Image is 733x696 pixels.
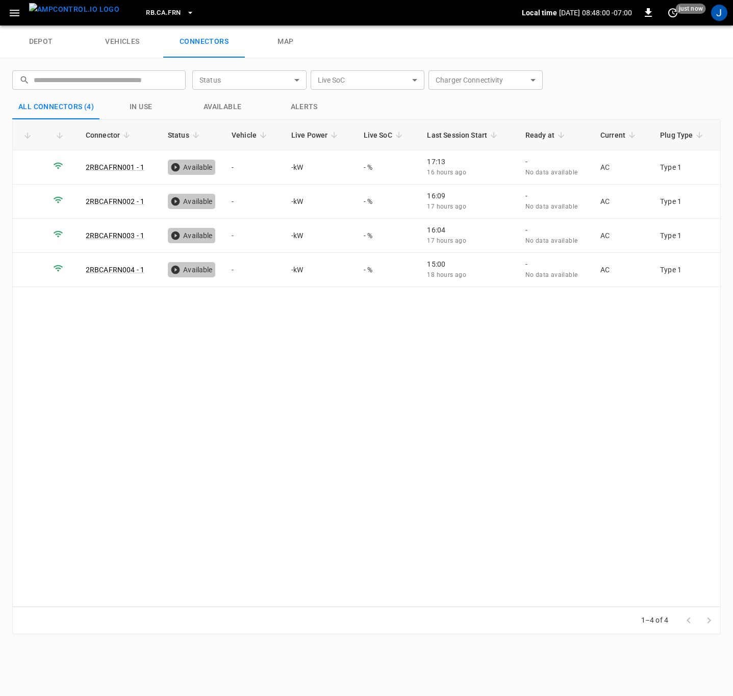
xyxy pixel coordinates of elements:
[168,228,215,243] div: Available
[427,129,500,141] span: Last Session Start
[356,185,419,219] td: - %
[245,25,326,58] a: map
[525,237,578,244] span: No data available
[525,225,584,235] p: -
[263,95,345,119] button: Alerts
[223,219,283,253] td: -
[711,5,727,21] div: profile-icon
[665,5,681,21] button: set refresh interval
[356,150,419,185] td: - %
[676,4,706,14] span: just now
[29,3,119,16] img: ampcontrol.io logo
[525,191,584,201] p: -
[232,129,270,141] span: Vehicle
[592,150,652,185] td: AC
[592,219,652,253] td: AC
[168,262,215,277] div: Available
[168,194,215,209] div: Available
[525,203,578,210] span: No data available
[356,219,419,253] td: - %
[12,95,100,119] button: All Connectors (4)
[660,129,706,141] span: Plug Type
[223,150,283,185] td: -
[641,615,668,625] p: 1–4 of 4
[100,95,182,119] button: in use
[163,25,245,58] a: connectors
[283,185,356,219] td: - kW
[592,185,652,219] td: AC
[283,253,356,287] td: - kW
[427,191,509,201] p: 16:09
[223,253,283,287] td: -
[652,219,720,253] td: Type 1
[427,271,466,278] span: 18 hours ago
[364,129,406,141] span: Live SoC
[525,157,584,167] p: -
[168,129,203,141] span: Status
[283,150,356,185] td: - kW
[525,271,578,278] span: No data available
[600,129,639,141] span: Current
[427,203,466,210] span: 17 hours ago
[86,266,144,274] a: 2RBCAFRN004 - 1
[525,259,584,269] p: -
[427,169,466,176] span: 16 hours ago
[427,225,509,235] p: 16:04
[168,160,215,175] div: Available
[283,219,356,253] td: - kW
[86,163,144,171] a: 2RBCAFRN001 - 1
[86,197,144,205] a: 2RBCAFRN002 - 1
[223,185,283,219] td: -
[522,8,557,18] p: Local time
[427,157,509,167] p: 17:13
[652,253,720,287] td: Type 1
[592,253,652,287] td: AC
[182,95,263,119] button: Available
[559,8,632,18] p: [DATE] 08:48:00 -07:00
[146,7,181,19] span: RB.CA.FRN
[356,253,419,287] td: - %
[86,231,144,240] a: 2RBCAFRN003 - 1
[291,129,341,141] span: Live Power
[427,259,509,269] p: 15:00
[525,129,568,141] span: Ready at
[525,169,578,176] span: No data available
[652,185,720,219] td: Type 1
[652,150,720,185] td: Type 1
[427,237,466,244] span: 17 hours ago
[86,129,133,141] span: Connector
[142,3,198,23] button: RB.CA.FRN
[82,25,163,58] a: vehicles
